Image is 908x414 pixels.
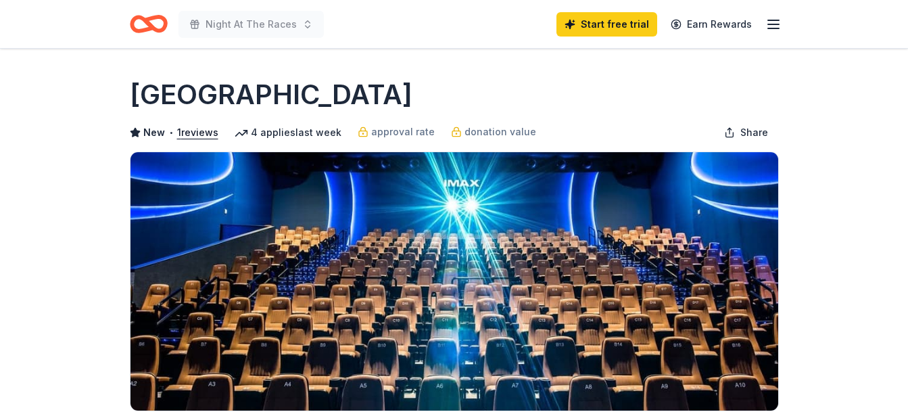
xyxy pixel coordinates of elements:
div: 4 applies last week [235,124,341,141]
span: Night At The Races [206,16,297,32]
span: donation value [464,124,536,140]
img: Image for Cinépolis [130,152,778,411]
a: donation value [451,124,536,140]
button: Night At The Races [178,11,324,38]
button: 1reviews [177,124,218,141]
a: Home [130,8,168,40]
span: • [168,127,173,138]
span: New [143,124,165,141]
a: Start free trial [556,12,657,37]
a: Earn Rewards [663,12,760,37]
span: Share [740,124,768,141]
button: Share [713,119,779,146]
h1: [GEOGRAPHIC_DATA] [130,76,412,114]
a: approval rate [358,124,435,140]
span: approval rate [371,124,435,140]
